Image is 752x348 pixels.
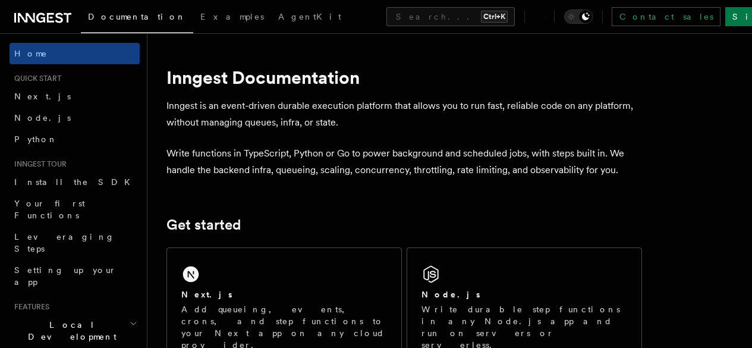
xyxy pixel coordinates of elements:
span: Inngest tour [10,159,67,169]
span: Local Development [10,319,130,343]
a: Node.js [10,107,140,128]
span: Install the SDK [14,177,137,187]
a: Contact sales [612,7,720,26]
p: Write functions in TypeScript, Python or Go to power background and scheduled jobs, with steps bu... [166,145,642,178]
a: Your first Functions [10,193,140,226]
span: AgentKit [278,12,341,21]
span: Documentation [88,12,186,21]
span: Your first Functions [14,199,85,220]
span: Setting up your app [14,265,117,287]
h1: Inngest Documentation [166,67,642,88]
a: Install the SDK [10,171,140,193]
a: Get started [166,217,241,233]
a: Examples [193,4,271,32]
a: AgentKit [271,4,348,32]
span: Leveraging Steps [14,232,115,253]
a: Home [10,43,140,64]
a: Python [10,128,140,150]
span: Home [14,48,48,59]
a: Next.js [10,86,140,107]
h2: Node.js [421,289,480,300]
h2: Next.js [181,289,232,300]
span: Features [10,302,49,312]
p: Inngest is an event-driven durable execution platform that allows you to run fast, reliable code ... [166,98,642,131]
span: Examples [200,12,264,21]
a: Leveraging Steps [10,226,140,259]
a: Setting up your app [10,259,140,293]
span: Python [14,134,58,144]
button: Toggle dark mode [564,10,593,24]
button: Search...Ctrl+K [386,7,515,26]
span: Quick start [10,74,61,83]
a: Documentation [81,4,193,33]
span: Next.js [14,92,71,101]
span: Node.js [14,113,71,123]
kbd: Ctrl+K [481,11,508,23]
button: Local Development [10,314,140,347]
